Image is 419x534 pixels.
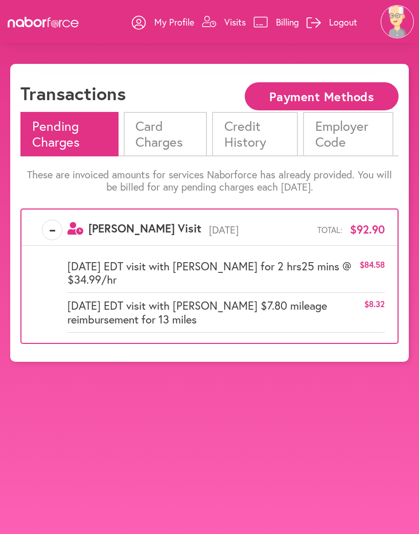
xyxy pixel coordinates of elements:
[253,7,299,37] a: Billing
[224,16,246,28] p: Visits
[202,7,246,37] a: Visits
[317,225,342,235] span: Total:
[307,7,357,37] a: Logout
[88,221,201,236] span: [PERSON_NAME] Visit
[364,299,385,326] span: $ 8.32
[154,16,194,28] p: My Profile
[245,82,399,110] button: Payment Methods
[245,90,399,100] a: Payment Methods
[67,299,364,326] span: [DATE] EDT visit with [PERSON_NAME] $7.80 mileage reimbursement for 13 miles
[212,112,298,156] li: Credit History
[329,16,357,28] p: Logout
[201,224,317,236] span: [DATE]
[360,260,385,287] span: $ 84.58
[303,112,393,156] li: Employer Code
[276,16,299,28] p: Billing
[20,82,126,104] h1: Transactions
[67,260,360,287] span: [DATE] EDT visit with [PERSON_NAME] for 2 hrs25 mins @ $34.99/hr
[42,220,62,240] span: -
[132,7,194,37] a: My Profile
[20,112,119,156] li: Pending Charges
[350,223,385,236] span: $92.90
[124,112,207,156] li: Card Charges
[381,5,414,38] img: 28479a6084c73c1d882b58007db4b51f.png
[20,169,399,193] p: These are invoiced amounts for services Naborforce has already provided. You will be billed for a...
